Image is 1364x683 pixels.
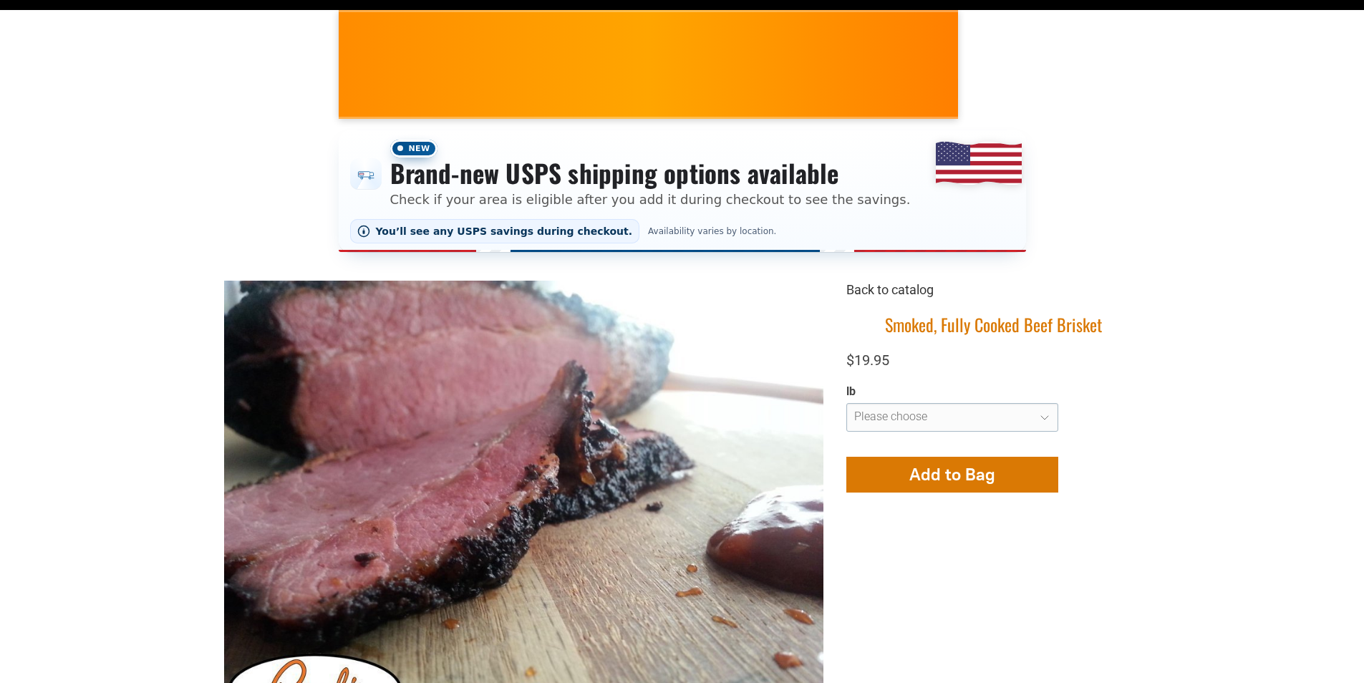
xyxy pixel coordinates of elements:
[950,74,1232,97] span: [PERSON_NAME] MARKET
[846,281,1141,313] div: Breadcrumbs
[339,130,1026,252] div: Shipping options announcement
[909,464,995,485] span: Add to Bag
[645,226,779,236] span: Availability varies by location.
[846,457,1058,493] button: Add to Bag
[846,282,934,297] a: Back to catalog
[390,190,911,209] p: Check if your area is eligible after you add it during checkout to see the savings.
[846,314,1141,336] h1: Smoked, Fully Cooked Beef Brisket
[390,158,911,189] h3: Brand-new USPS shipping options available
[846,352,889,369] span: $19.95
[846,384,1058,399] div: lb
[376,226,633,237] span: You’ll see any USPS savings during checkout.
[390,140,437,158] span: New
